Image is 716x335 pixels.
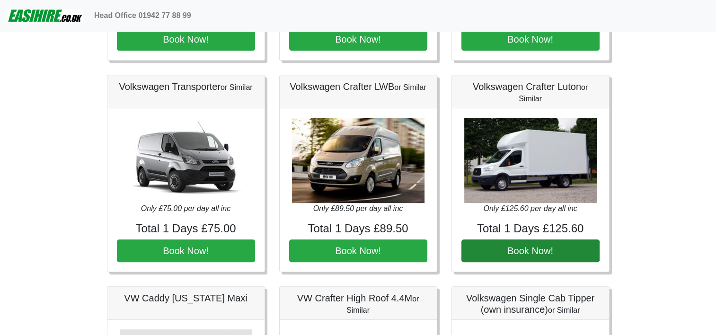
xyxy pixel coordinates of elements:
h5: VW Caddy [US_STATE] Maxi [117,292,255,304]
button: Book Now! [117,28,255,51]
small: or Similar [346,295,419,314]
i: Only £75.00 per day all inc [141,204,230,212]
button: Book Now! [289,239,427,262]
small: or Similar [394,83,426,91]
b: Head Office 01942 77 88 99 [94,11,191,19]
h5: Volkswagen Crafter Luton [461,81,600,104]
small: or Similar [548,306,580,314]
a: Head Office 01942 77 88 99 [90,6,195,25]
button: Book Now! [117,239,255,262]
button: Book Now! [461,28,600,51]
img: Volkswagen Transporter [120,118,252,203]
i: Only £125.60 per day all inc [483,204,577,212]
h5: Volkswagen Transporter [117,81,255,92]
h5: VW Crafter High Roof 4.4M [289,292,427,315]
small: or Similar [221,83,253,91]
button: Book Now! [461,239,600,262]
i: Only £89.50 per day all inc [313,204,403,212]
img: Volkswagen Crafter Luton [464,118,597,203]
h4: Total 1 Days £125.60 [461,222,600,236]
button: Book Now! [289,28,427,51]
h5: Volkswagen Single Cab Tipper (own insurance) [461,292,600,315]
h5: Volkswagen Crafter LWB [289,81,427,92]
img: Volkswagen Crafter LWB [292,118,424,203]
h4: Total 1 Days £75.00 [117,222,255,236]
img: easihire_logo_small.png [8,6,83,25]
h4: Total 1 Days £89.50 [289,222,427,236]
